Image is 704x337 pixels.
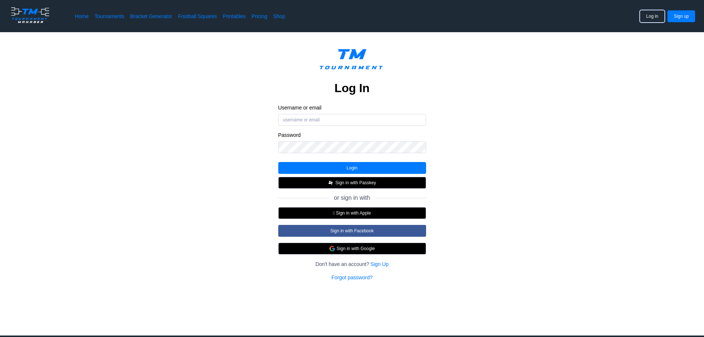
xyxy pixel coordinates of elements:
button: Log in [640,10,665,22]
span: or sign in with [334,195,370,201]
img: logo.ffa97a18e3bf2c7d.png [9,6,51,24]
button:  Sign in with Apple [278,207,426,219]
img: FIDO_Passkey_mark_A_white.b30a49376ae8d2d8495b153dc42f1869.svg [328,180,334,186]
a: Football Squares [178,13,217,20]
img: google.d7f092af888a54de79ed9c9303d689d7.svg [329,246,335,252]
a: Home [75,13,89,20]
a: Sign Up [370,260,388,268]
button: Sign in with Facebook [278,225,426,237]
a: Pricing [252,13,267,20]
button: Sign in with Passkey [278,177,426,189]
span: Don't have an account? [315,260,369,268]
a: Shop [273,13,285,20]
a: Tournaments [95,13,124,20]
label: Password [278,132,426,138]
button: Login [278,162,426,174]
button: Sign up [667,10,695,22]
button: Sign in with Google [278,243,426,255]
label: Username or email [278,104,426,111]
a: Bracket Generator [130,13,172,20]
img: logo.ffa97a18e3bf2c7d.png [314,44,391,78]
h2: Log In [334,81,370,95]
a: Printables [223,13,246,20]
input: username or email [278,114,426,126]
a: Forgot password? [331,274,373,281]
